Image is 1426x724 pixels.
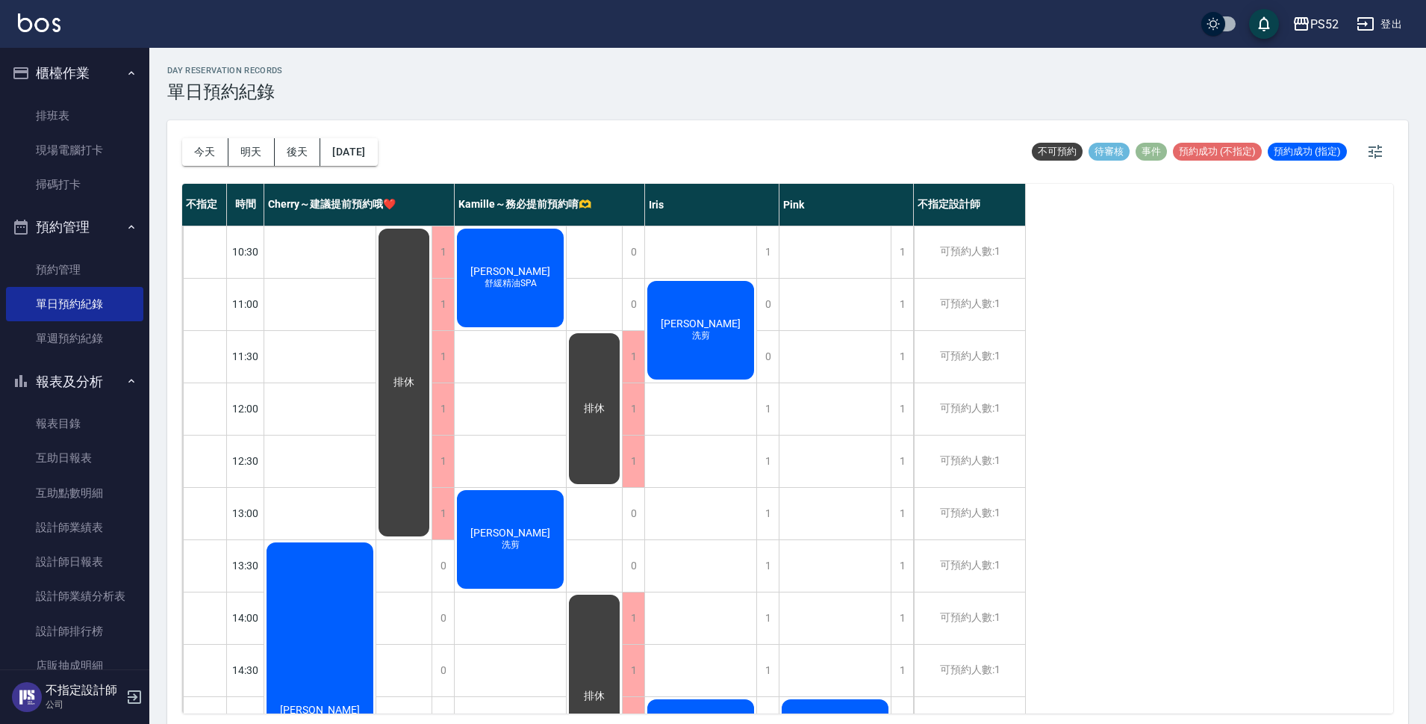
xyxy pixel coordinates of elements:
[622,436,644,487] div: 1
[6,167,143,202] a: 掃碼打卡
[182,184,227,226] div: 不指定
[622,540,644,592] div: 0
[1310,15,1339,34] div: PS52
[6,253,143,287] a: 預約管理
[645,184,779,226] div: Iris
[432,592,454,644] div: 0
[455,184,645,226] div: Kamille～務必提前預約唷🫶
[167,81,283,102] h3: 單日預約紀錄
[227,184,264,226] div: 時間
[499,539,523,551] span: 洗剪
[6,99,143,133] a: 排班表
[6,54,143,93] button: 櫃檯作業
[432,645,454,696] div: 0
[6,321,143,356] a: 單週預約紀錄
[1286,9,1345,40] button: PS52
[891,331,913,383] div: 1
[914,436,1025,487] div: 可預約人數:1
[167,66,283,75] h2: day Reservation records
[227,644,264,696] div: 14:30
[1268,145,1347,158] span: 預約成功 (指定)
[6,362,143,401] button: 報表及分析
[46,698,122,711] p: 公司
[891,645,913,696] div: 1
[46,683,122,698] h5: 不指定設計師
[756,645,779,696] div: 1
[581,690,608,703] span: 排休
[432,279,454,330] div: 1
[779,184,914,226] div: Pink
[891,488,913,539] div: 1
[914,488,1025,539] div: 可預約人數:1
[275,138,321,166] button: 後天
[622,645,644,696] div: 1
[914,226,1025,278] div: 可預約人數:1
[1089,145,1130,158] span: 待審核
[12,682,42,712] img: Person
[320,138,377,166] button: [DATE]
[914,331,1025,383] div: 可預約人數:1
[622,226,644,278] div: 0
[6,545,143,579] a: 設計師日報表
[914,184,1026,226] div: 不指定設計師
[891,540,913,592] div: 1
[6,476,143,510] a: 互助點數明細
[432,436,454,487] div: 1
[622,331,644,383] div: 1
[6,133,143,167] a: 現場電腦打卡
[891,279,913,330] div: 1
[914,383,1025,435] div: 可預約人數:1
[891,592,913,644] div: 1
[228,138,275,166] button: 明天
[227,539,264,592] div: 13:30
[581,402,608,415] span: 排休
[1032,145,1083,158] span: 不可預約
[277,704,363,716] span: [PERSON_NAME]
[432,226,454,278] div: 1
[756,488,779,539] div: 1
[658,318,744,329] span: [PERSON_NAME]
[756,331,779,383] div: 0
[227,487,264,539] div: 13:00
[1351,10,1408,38] button: 登出
[227,226,264,278] div: 10:30
[891,226,913,278] div: 1
[182,138,228,166] button: 今天
[689,329,713,342] span: 洗剪
[467,265,553,277] span: [PERSON_NAME]
[756,383,779,435] div: 1
[227,330,264,383] div: 11:30
[914,592,1025,644] div: 可預約人數:1
[622,488,644,539] div: 0
[227,435,264,487] div: 12:30
[914,540,1025,592] div: 可預約人數:1
[756,540,779,592] div: 1
[914,279,1025,330] div: 可預約人數:1
[6,406,143,441] a: 報表目錄
[6,649,143,683] a: 店販抽成明細
[6,614,143,649] a: 設計師排行榜
[891,383,913,435] div: 1
[622,279,644,330] div: 0
[622,592,644,644] div: 1
[432,540,454,592] div: 0
[467,527,553,539] span: [PERSON_NAME]
[432,488,454,539] div: 1
[482,277,540,290] span: 舒緩精油SPA
[432,331,454,383] div: 1
[1136,145,1167,158] span: 事件
[6,287,143,321] a: 單日預約紀錄
[6,579,143,613] a: 設計師業績分析表
[914,645,1025,696] div: 可預約人數:1
[390,376,417,389] span: 排休
[6,441,143,475] a: 互助日報表
[622,383,644,435] div: 1
[1249,9,1279,39] button: save
[18,13,60,32] img: Logo
[227,383,264,435] div: 12:00
[756,592,779,644] div: 1
[6,208,143,247] button: 預約管理
[891,436,913,487] div: 1
[227,592,264,644] div: 14:00
[6,510,143,545] a: 設計師業績表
